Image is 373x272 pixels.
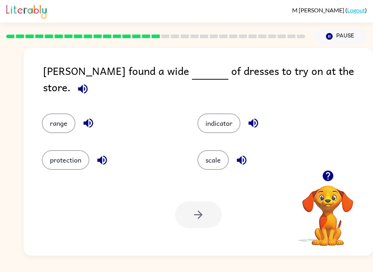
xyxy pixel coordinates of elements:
video: Your browser must support playing .mp4 files to use Literably. Please try using another browser. [291,174,364,247]
div: ( ) [292,7,367,13]
a: Logout [347,7,365,13]
img: Literably [6,3,47,19]
button: Pause [314,28,367,45]
button: scale [197,150,229,170]
button: range [42,113,75,133]
span: M [PERSON_NAME] [292,7,345,13]
div: [PERSON_NAME] found a wide of dresses to try on at the store. [43,63,373,99]
button: protection [42,150,89,170]
button: indicator [197,113,240,133]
